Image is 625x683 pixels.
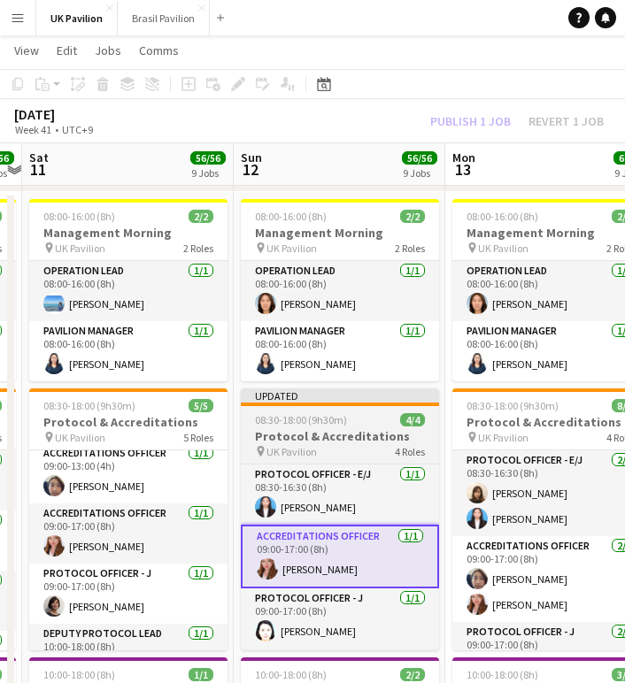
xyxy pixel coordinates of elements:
[29,443,228,503] app-card-role: Accreditations Officer1/109:00-13:00 (4h)[PERSON_NAME]
[241,261,439,321] app-card-role: Operation Lead1/108:00-16:00 (8h)[PERSON_NAME]
[452,150,475,165] span: Mon
[29,261,228,321] app-card-role: Operation Lead1/108:00-16:00 (8h)[PERSON_NAME]
[43,399,135,412] span: 08:30-18:00 (9h30m)
[241,225,439,241] h3: Management Morning
[29,199,228,381] app-job-card: 08:00-16:00 (8h)2/2Management Morning UK Pavilion2 RolesOperation Lead1/108:00-16:00 (8h)[PERSON_...
[50,39,84,62] a: Edit
[191,166,225,180] div: 9 Jobs
[29,414,228,430] h3: Protocol & Accreditations
[241,150,262,165] span: Sun
[55,242,105,255] span: UK Pavilion
[29,388,228,650] app-job-card: 08:30-18:00 (9h30m)5/5Protocol & Accreditations UK Pavilion5 RolesProtocol Officer - E/J1/108:30-...
[189,668,213,681] span: 1/1
[29,564,228,624] app-card-role: Protocol Officer - J1/109:00-17:00 (8h)[PERSON_NAME]
[241,321,439,381] app-card-role: Pavilion Manager1/108:00-16:00 (8h)[PERSON_NAME]
[183,431,213,444] span: 5 Roles
[478,431,529,444] span: UK Pavilion
[29,225,228,241] h3: Management Morning
[395,445,425,458] span: 4 Roles
[395,242,425,255] span: 2 Roles
[29,503,228,564] app-card-role: Accreditations Officer1/109:00-17:00 (8h)[PERSON_NAME]
[190,151,226,165] span: 56/56
[55,431,105,444] span: UK Pavilion
[450,159,475,180] span: 13
[132,39,186,62] a: Comms
[43,668,115,681] span: 10:00-18:00 (8h)
[241,199,439,381] app-job-card: 08:00-16:00 (8h)2/2Management Morning UK Pavilion2 RolesOperation Lead1/108:00-16:00 (8h)[PERSON_...
[29,150,49,165] span: Sat
[467,399,559,412] span: 08:30-18:00 (9h30m)
[241,464,439,525] app-card-role: Protocol Officer - E/J1/108:30-16:30 (8h)[PERSON_NAME]
[467,668,538,681] span: 10:00-18:00 (8h)
[238,159,262,180] span: 12
[241,428,439,444] h3: Protocol & Accreditations
[402,151,437,165] span: 56/56
[255,668,327,681] span: 10:00-18:00 (8h)
[241,388,439,403] div: Updated
[14,42,39,58] span: View
[88,39,128,62] a: Jobs
[400,210,425,223] span: 2/2
[266,445,317,458] span: UK Pavilion
[255,210,327,223] span: 08:00-16:00 (8h)
[139,42,179,58] span: Comms
[403,166,436,180] div: 9 Jobs
[11,123,55,136] span: Week 41
[183,242,213,255] span: 2 Roles
[118,1,210,35] button: Brasil Pavilion
[36,1,118,35] button: UK Pavilion
[95,42,121,58] span: Jobs
[43,210,115,223] span: 08:00-16:00 (8h)
[189,210,213,223] span: 2/2
[255,413,347,426] span: 08:30-18:00 (9h30m)
[14,105,134,123] div: [DATE]
[241,388,439,650] app-job-card: Updated08:30-18:00 (9h30m)4/4Protocol & Accreditations UK Pavilion4 RolesProtocol Officer - E/J1/...
[27,159,49,180] span: 11
[29,321,228,381] app-card-role: Pavilion Manager1/108:00-16:00 (8h)[PERSON_NAME]
[266,242,317,255] span: UK Pavilion
[62,123,93,136] div: UTC+9
[400,668,425,681] span: 2/2
[241,525,439,588] app-card-role: Accreditations Officer1/109:00-17:00 (8h)[PERSON_NAME]
[241,588,439,648] app-card-role: Protocol Officer - J1/109:00-17:00 (8h)[PERSON_NAME]
[7,39,46,62] a: View
[400,413,425,426] span: 4/4
[467,210,538,223] span: 08:00-16:00 (8h)
[57,42,77,58] span: Edit
[189,399,213,412] span: 5/5
[478,242,529,255] span: UK Pavilion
